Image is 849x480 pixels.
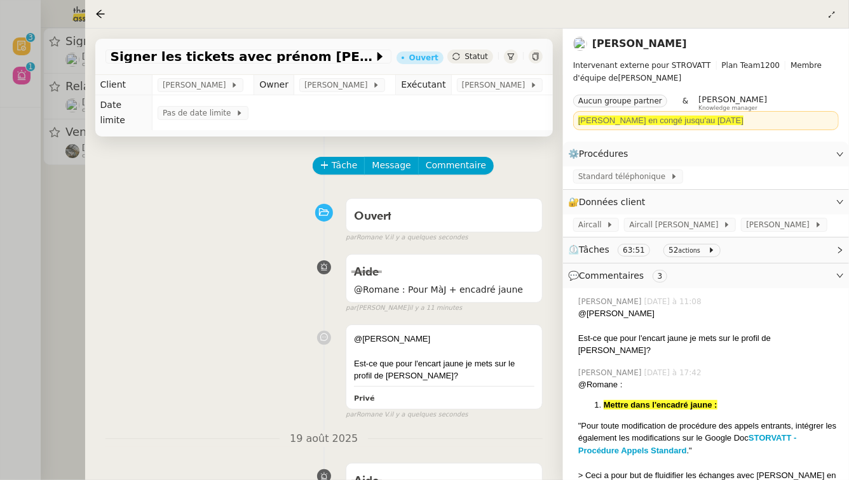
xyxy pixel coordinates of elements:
span: par [346,232,357,243]
small: [PERSON_NAME] [346,303,462,314]
span: par [346,303,357,314]
span: [PERSON_NAME] [304,79,372,91]
div: Est-ce que pour l'encart jaune je mets sur le profil de [PERSON_NAME]? [578,332,839,357]
span: ⚙️ [568,147,634,161]
span: Knowledge manager [698,105,757,112]
span: & [683,95,688,111]
span: Ouvert [354,211,391,222]
div: ⏲️Tâches 63:51 52actions [563,237,849,262]
span: ⏲️ [568,244,726,255]
span: [PERSON_NAME] en congé jusqu'au [DATE] [578,116,744,125]
div: "Pour toute modification de procédure des appels entrants, intégrer les également les modificatio... [578,420,839,457]
strong: Mettre dans l'encadré jaune : [604,400,717,410]
small: Romane V. [346,410,468,420]
span: Commentaires [579,270,644,281]
span: [PERSON_NAME] [698,95,767,104]
app-user-label: Knowledge manager [698,95,767,111]
span: 1200 [761,61,780,70]
span: @Romane : Pour MàJ + encadré jaune [354,283,534,297]
span: [PERSON_NAME] [462,79,530,91]
div: Est-ce que pour l'encart jaune je mets sur le profil de [PERSON_NAME]? [354,357,534,382]
span: Tâches [579,244,609,255]
span: il y a quelques secondes [390,410,468,420]
small: Romane V. [346,232,468,243]
div: @[PERSON_NAME] [578,307,839,320]
span: 19 août 2025 [280,430,368,448]
span: Plan Team [722,61,761,70]
span: il y a 11 minutes [409,303,463,314]
span: Données client [579,197,646,207]
td: Date limite [95,95,153,130]
span: [DATE] à 11:08 [644,296,704,307]
nz-tag: Aucun groupe partner [573,95,667,107]
span: [PERSON_NAME] [746,218,814,231]
span: [DATE] à 17:42 [644,367,704,378]
div: Ouvert [409,54,438,62]
div: ⚙️Procédures [563,142,849,166]
td: Exécutant [396,75,451,95]
div: @[PERSON_NAME] [354,333,534,345]
div: @Romane : [578,378,839,391]
span: Aircall [578,218,606,231]
span: Signer les tickets avec prénom [PERSON_NAME] [111,50,374,63]
span: Statut [465,52,488,61]
b: Privé [354,394,374,403]
span: Procédures [579,149,628,159]
span: par [346,410,357,420]
td: Owner [254,75,294,95]
span: [PERSON_NAME] [578,367,644,378]
span: Intervenant externe pour STROVATT [573,61,711,70]
div: 🔐Données client [563,190,849,215]
nz-tag: 63:51 [618,244,650,257]
span: il y a quelques secondes [390,232,468,243]
span: 52 [669,246,678,255]
span: [PERSON_NAME] [573,59,839,84]
div: 💬Commentaires 3 [563,263,849,288]
span: 🔐 [568,195,651,210]
span: Tâche [332,158,358,173]
span: Commentaire [426,158,486,173]
td: Client [95,75,153,95]
button: Commentaire [418,157,494,175]
a: [PERSON_NAME] [592,37,687,50]
span: Standard téléphonique [578,170,670,183]
a: STORVATT - Procédure Appels Standard [578,433,797,455]
button: Message [364,157,418,175]
button: Tâche [313,157,365,175]
img: users%2FLb8tVVcnxkNxES4cleXP4rKNCSJ2%2Favatar%2F2ff4be35-2167-49b6-8427-565bfd2dd78c [573,37,587,51]
span: [PERSON_NAME] [163,79,231,91]
span: [PERSON_NAME] [578,296,644,307]
span: Aide [354,267,379,278]
span: Aircall [PERSON_NAME] [629,218,723,231]
span: Pas de date limite [163,107,236,119]
span: 💬 [568,270,672,281]
nz-tag: 3 [653,270,668,283]
span: Message [372,158,411,173]
small: actions [679,247,701,254]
